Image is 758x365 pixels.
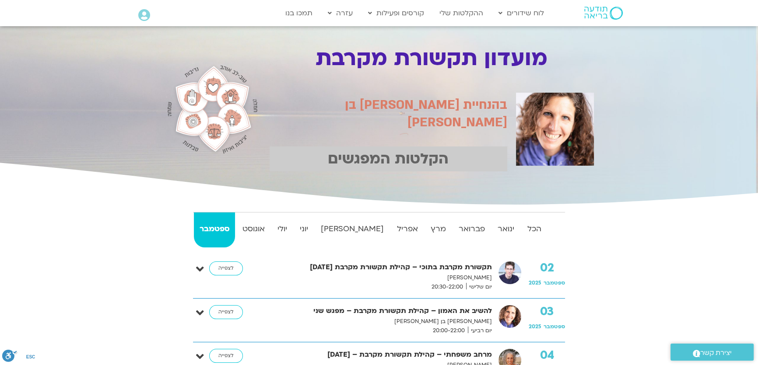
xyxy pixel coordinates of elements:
p: [PERSON_NAME] בן [PERSON_NAME] [262,317,492,326]
strong: מרץ [425,222,451,236]
span: 20:00-22:00 [430,326,468,335]
span: ספטמבר [544,323,565,330]
strong: 04 [529,349,565,362]
span: יום רביעי [468,326,492,335]
p: הקלטות המפגשים [270,146,508,171]
strong: תקשורת מקרבת בתוכי – קהילת תקשורת מקרבת [DATE] [262,261,492,273]
strong: אוגוסט [237,222,270,236]
a: תמכו בנו [281,5,317,21]
span: 2025 [529,279,541,286]
a: פברואר [453,212,490,247]
span: 20:30-22:00 [428,282,466,292]
a: לצפייה [209,305,243,319]
p: [PERSON_NAME] [262,273,492,282]
strong: יולי [272,222,292,236]
span: 2025 [529,323,541,330]
a: עזרה [323,5,357,21]
strong: ספטמבר [194,222,235,236]
img: תודעה בריאה [584,7,623,20]
a: יצירת קשר [670,344,754,361]
strong: ינואר [492,222,520,236]
span: בהנחיית [PERSON_NAME] בן [PERSON_NAME] [345,96,507,131]
a: ההקלטות שלי [435,5,488,21]
strong: 02 [529,261,565,275]
a: אוגוסט [237,212,270,247]
a: יוני [295,212,314,247]
span: יום שלישי [466,282,492,292]
a: קורסים ופעילות [364,5,428,21]
strong: [PERSON_NAME] [316,222,390,236]
a: הכל [522,212,547,247]
strong: אפריל [391,222,423,236]
a: מרץ [425,212,451,247]
h1: מועדון תקשורת מקרבת [265,46,598,71]
strong: 03 [529,305,565,318]
span: ספטמבר [544,279,565,286]
strong: יוני [295,222,314,236]
a: לוח שידורים [494,5,548,21]
a: [PERSON_NAME] [316,212,390,247]
strong: הכל [522,222,547,236]
strong: פברואר [453,222,490,236]
a: ספטמבר [194,212,235,247]
a: לצפייה [209,349,243,363]
strong: להשיב את האמון – קהילת תקשורת מקרבת – מפגש שני [262,305,492,317]
a: ינואר [492,212,520,247]
a: יולי [272,212,292,247]
a: לצפייה [209,261,243,275]
a: אפריל [391,212,423,247]
span: יצירת קשר [700,347,732,359]
strong: מרחב משפחתי – קהילת תקשורת מקרבת – [DATE] [262,349,492,361]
